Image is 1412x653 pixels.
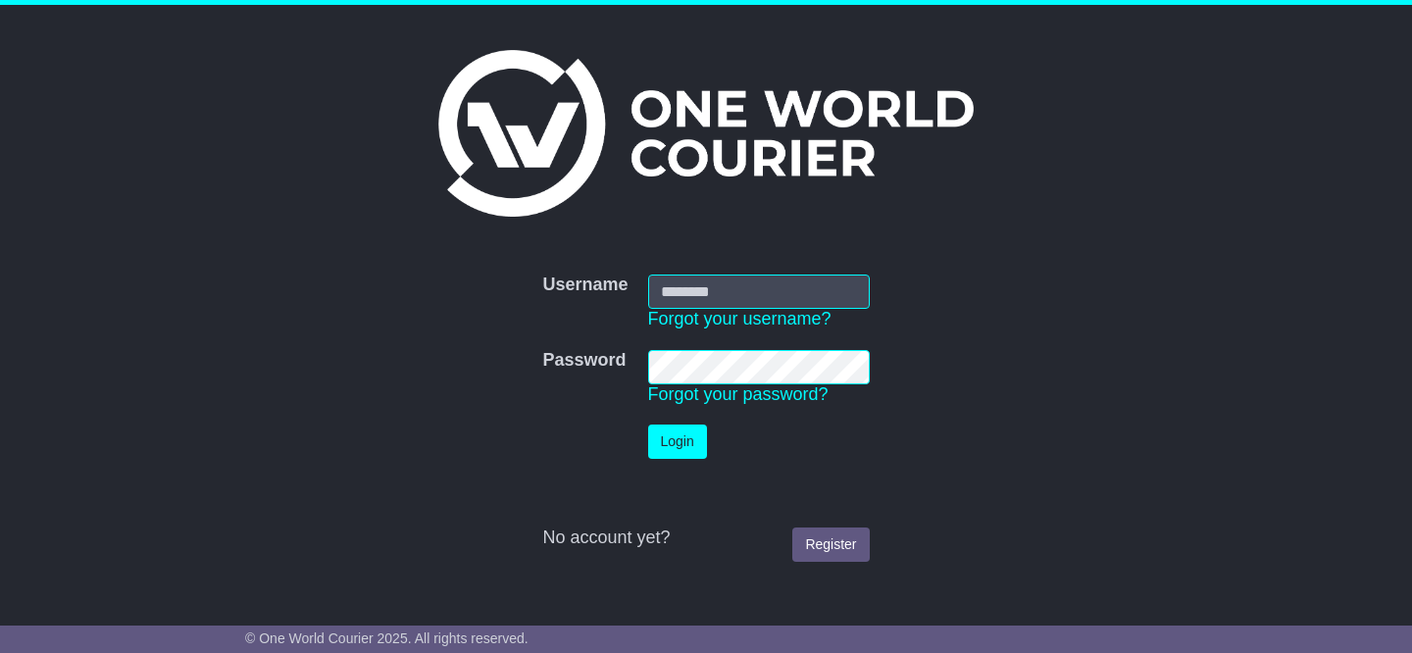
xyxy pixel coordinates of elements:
[438,50,974,217] img: One World
[542,275,628,296] label: Username
[542,527,869,549] div: No account yet?
[245,630,529,646] span: © One World Courier 2025. All rights reserved.
[648,425,707,459] button: Login
[542,350,626,372] label: Password
[648,309,832,328] a: Forgot your username?
[792,527,869,562] a: Register
[648,384,829,404] a: Forgot your password?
